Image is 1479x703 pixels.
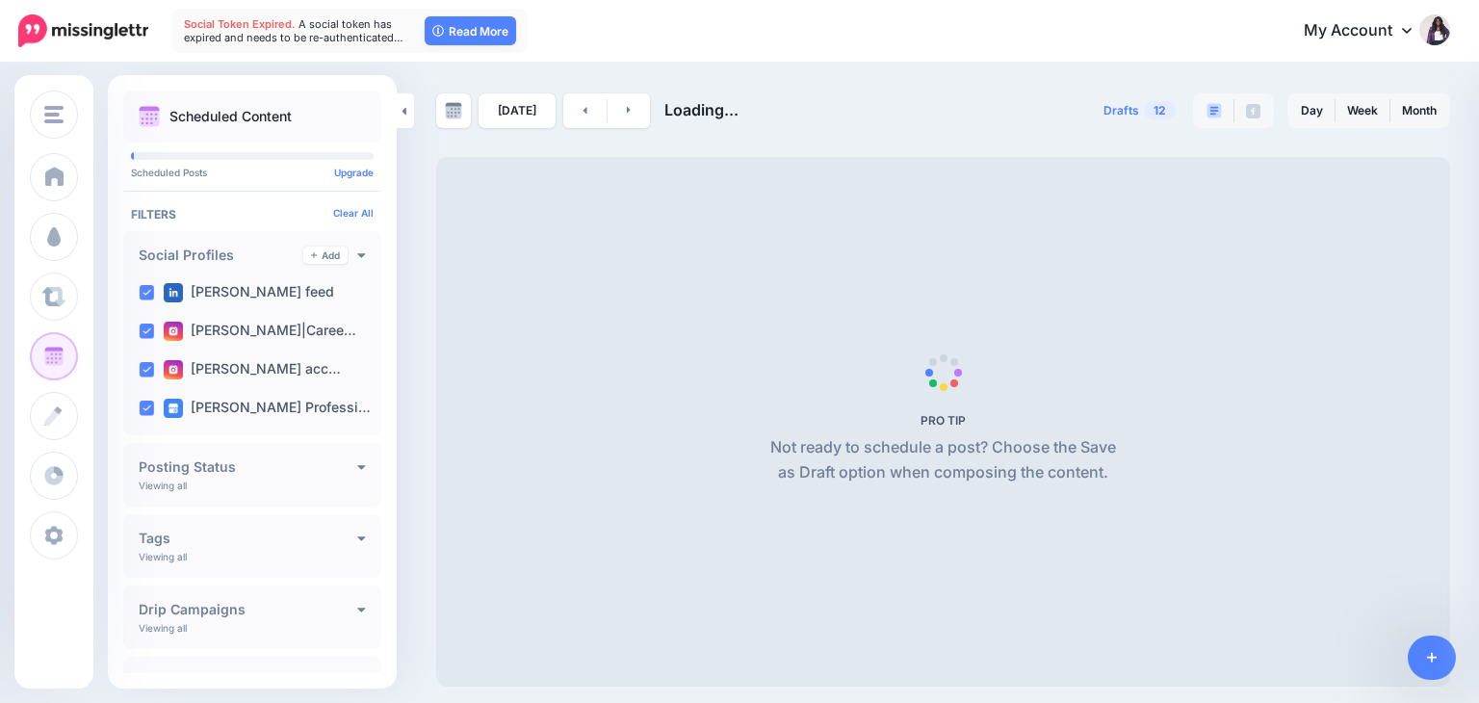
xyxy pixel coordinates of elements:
img: paragraph-boxed.png [1207,103,1222,118]
h5: PRO TIP [763,413,1124,428]
a: Add [303,247,348,264]
span: Social Token Expired. [184,17,296,31]
img: linkedin-square.png [164,283,183,302]
p: Scheduled Content [169,110,292,123]
p: Scheduled Posts [131,168,374,177]
a: Drafts12 [1092,93,1187,128]
span: Loading... [664,100,739,119]
a: My Account [1284,8,1450,55]
a: Day [1289,95,1335,126]
span: Drafts [1103,105,1139,117]
p: Viewing all [139,480,187,491]
img: calendar-grey-darker.png [445,102,462,119]
h4: Posting Status [139,460,357,474]
p: Viewing all [139,551,187,562]
img: instagram-square.png [164,360,183,379]
h4: Drip Campaigns [139,603,357,616]
h4: Filters [131,207,374,221]
span: A social token has expired and needs to be re-authenticated… [184,17,403,44]
p: Viewing all [139,622,187,634]
img: menu.png [44,106,64,123]
h4: Tags [139,532,357,545]
img: google_business-square.png [164,399,183,418]
a: Upgrade [334,167,374,178]
img: calendar.png [139,106,160,127]
label: [PERSON_NAME] acc… [164,360,341,379]
a: Week [1336,95,1389,126]
img: instagram-square.png [164,322,183,341]
h4: Social Profiles [139,248,303,262]
p: Not ready to schedule a post? Choose the Save as Draft option when composing the content. [763,435,1124,485]
span: 12 [1144,101,1176,119]
img: Missinglettr [18,14,148,47]
a: Clear All [333,207,374,219]
label: [PERSON_NAME]|Caree… [164,322,356,341]
label: [PERSON_NAME] Professi… [164,399,371,418]
a: [DATE] [479,93,556,128]
img: facebook-grey-square.png [1246,104,1260,118]
a: Read More [425,16,516,45]
label: [PERSON_NAME] feed [164,283,334,302]
a: Month [1390,95,1448,126]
